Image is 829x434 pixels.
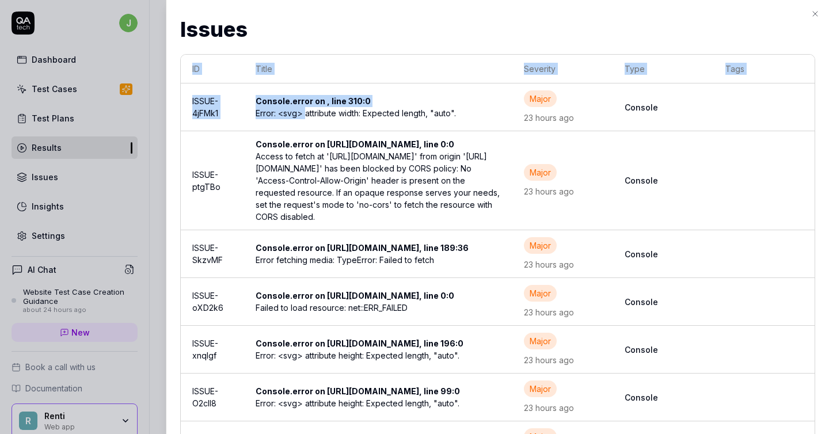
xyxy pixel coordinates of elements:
[524,186,574,196] time: 23 hours ago
[256,302,501,314] div: Failed to load resource: net::ERR_FAILED
[524,285,557,302] div: Major
[524,307,574,317] time: 23 hours ago
[256,337,473,349] div: Console.error on [URL][DOMAIN_NAME], line 196:0
[256,242,478,254] div: Console.error on [URL][DOMAIN_NAME], line 189:36
[256,138,463,150] div: Console.error on [URL][DOMAIN_NAME], line 0:0
[256,95,380,107] div: Console.error on , line 310:0
[524,355,574,365] time: 23 hours ago
[625,174,702,186] b: Console
[625,344,702,356] b: Console
[256,397,501,409] div: Error: <svg> attribute height: Expected length, "auto".
[524,90,557,107] div: Major
[524,237,557,254] div: Major
[192,338,218,360] a: ISSUE-xnqIgf
[180,14,815,45] h2: Issues
[256,150,501,223] div: Access to fetch at '[URL][DOMAIN_NAME]' from origin '[URL][DOMAIN_NAME]' has been blocked by CORS...
[524,403,574,413] time: 23 hours ago
[256,107,501,119] div: Error: <svg> attribute width: Expected length, "auto".
[244,55,513,83] th: Title
[714,55,815,83] th: Tags
[181,55,244,83] th: ID
[256,254,501,266] div: Error fetching media: TypeError: Failed to fetch
[524,164,557,181] div: Major
[625,391,702,403] b: Console
[192,291,223,313] a: ISSUE-oXD2k6
[512,55,613,83] th: Severity
[192,386,218,408] a: ISSUE-O2clI8
[524,333,557,349] div: Major
[625,248,702,260] b: Console
[256,290,463,302] div: Console.error on [URL][DOMAIN_NAME], line 0:0
[613,55,714,83] th: Type
[524,380,557,397] div: Major
[192,96,218,118] a: ISSUE-4jFMk1
[625,101,702,113] b: Console
[192,243,223,265] a: ISSUE-SkzvMF
[524,260,574,269] time: 23 hours ago
[256,385,469,397] div: Console.error on [URL][DOMAIN_NAME], line 99:0
[256,349,501,361] div: Error: <svg> attribute height: Expected length, "auto".
[524,113,574,123] time: 23 hours ago
[192,170,220,192] a: ISSUE-ptgTBo
[625,296,702,308] b: Console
